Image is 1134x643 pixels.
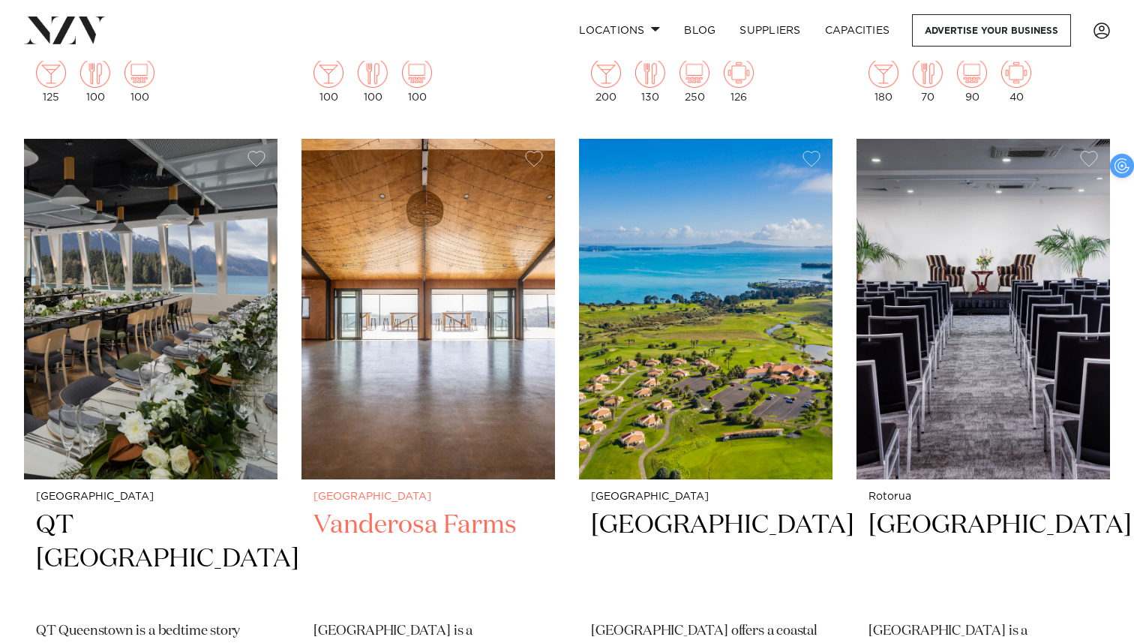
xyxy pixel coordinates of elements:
div: 180 [868,58,898,103]
div: 100 [80,58,110,103]
small: [GEOGRAPHIC_DATA] [591,491,820,503]
div: 90 [957,58,987,103]
div: 250 [679,58,709,103]
img: cocktail.png [591,58,621,88]
img: dining.png [358,58,388,88]
img: theatre.png [402,58,432,88]
small: [GEOGRAPHIC_DATA] [36,491,265,503]
a: Locations [567,14,672,47]
a: BLOG [672,14,727,47]
a: SUPPLIERS [727,14,812,47]
h2: Vanderosa Farms [313,509,543,610]
img: theatre.png [124,58,154,88]
div: 126 [724,58,754,103]
img: dining.png [635,58,665,88]
a: Advertise your business [912,14,1071,47]
img: cocktail.png [868,58,898,88]
div: 100 [124,58,154,103]
small: [GEOGRAPHIC_DATA] [313,491,543,503]
img: theatre.png [957,58,987,88]
div: 40 [1001,58,1031,103]
small: Rotorua [868,491,1098,503]
h2: QT [GEOGRAPHIC_DATA] [36,509,265,610]
img: meeting.png [724,58,754,88]
div: 100 [358,58,388,103]
img: theatre.png [679,58,709,88]
div: 70 [913,58,943,103]
h2: [GEOGRAPHIC_DATA] [868,509,1098,610]
img: dining.png [913,58,943,88]
div: 200 [591,58,621,103]
img: cocktail.png [36,58,66,88]
a: Capacities [813,14,902,47]
div: 130 [635,58,665,103]
div: 100 [402,58,432,103]
img: meeting.png [1001,58,1031,88]
img: dining.png [80,58,110,88]
div: 100 [313,58,343,103]
img: cocktail.png [313,58,343,88]
h2: [GEOGRAPHIC_DATA] [591,509,820,610]
img: nzv-logo.png [24,17,106,44]
div: 125 [36,58,66,103]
